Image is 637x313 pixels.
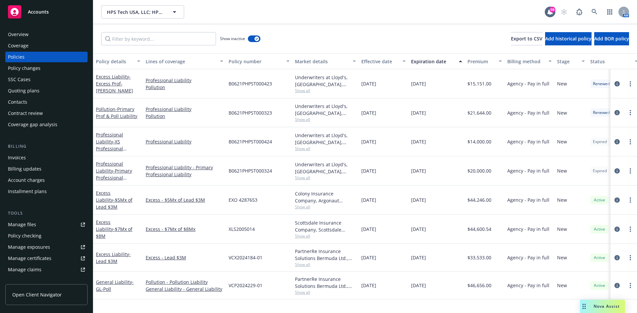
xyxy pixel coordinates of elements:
div: Manage BORs [8,276,39,286]
a: Professional Liability - Primary Professional Liability [146,164,223,178]
a: Manage exposures [5,242,88,252]
span: Show all [295,289,356,295]
button: Lines of coverage [143,53,226,69]
div: Invoices [8,152,26,163]
span: Show all [295,262,356,267]
div: Policy changes [8,63,40,74]
a: Installment plans [5,186,88,197]
span: - $5Mx of Lead $3M [96,197,132,210]
span: VCX2024184-01 [229,254,262,261]
span: Add historical policy [545,35,592,42]
span: Show all [295,233,356,239]
a: Switch app [603,5,616,19]
span: Active [593,197,606,203]
a: Contract review [5,108,88,119]
button: Add BOR policy [594,32,629,45]
span: Active [593,226,606,232]
span: - XS Professional Liability [96,138,127,159]
span: B0621PHPST000324 [229,167,272,174]
span: Agency - Pay in full [507,167,549,174]
button: Effective date [359,53,408,69]
span: $21,644.00 [467,109,491,116]
a: Policy changes [5,63,88,74]
span: New [557,282,567,289]
div: Overview [8,29,29,40]
span: Agency - Pay in full [507,226,549,233]
span: [DATE] [361,226,376,233]
span: [DATE] [361,80,376,87]
div: Drag to move [580,300,588,313]
div: SSC Cases [8,74,31,85]
a: circleInformation [613,167,621,175]
a: General Liability - General Liability [146,286,223,292]
div: Installment plans [8,186,47,197]
a: Overview [5,29,88,40]
a: SSC Cases [5,74,88,85]
div: Contacts [8,97,27,107]
button: Export to CSV [511,32,542,45]
a: Excess Liability [96,74,133,94]
a: more [626,167,634,175]
button: Add historical policy [545,32,592,45]
a: more [626,254,634,262]
div: 59 [549,7,555,13]
a: Professional Liability [146,106,223,113]
a: Quoting plans [5,85,88,96]
span: B0621PHPST000423 [229,80,272,87]
div: Premium [467,58,495,65]
span: Show all [295,117,356,122]
span: Expired [593,168,607,174]
div: Billing updates [8,164,41,174]
a: Excess Liability [96,219,132,239]
span: [DATE] [361,167,376,174]
div: Policy number [229,58,282,65]
span: [DATE] [411,282,426,289]
a: Search [588,5,601,19]
div: Stage [557,58,578,65]
a: Manage certificates [5,253,88,264]
button: Billing method [505,53,554,69]
span: [DATE] [361,254,376,261]
a: Coverage [5,40,88,51]
span: $20,000.00 [467,167,491,174]
a: Excess - $5Mx of Lead $3M [146,196,223,203]
div: Policy checking [8,231,41,241]
span: B0621PHPST000424 [229,138,272,145]
a: Invoices [5,152,88,163]
a: Excess - Lead $3M [146,254,223,261]
span: [DATE] [411,80,426,87]
a: Coverage gap analysis [5,119,88,130]
span: Nova Assist [594,303,620,309]
a: more [626,196,634,204]
div: Coverage gap analysis [8,119,57,130]
span: Show all [295,88,356,93]
div: Status [590,58,631,65]
a: Billing updates [5,164,88,174]
div: PartnerRe Insurance Solutions Bermuda Ltd., PartnerRE Insurance Solutions of Bermuda Ltd., Brown ... [295,276,356,289]
span: $46,656.00 [467,282,491,289]
div: Lines of coverage [146,58,216,65]
a: circleInformation [613,80,621,88]
span: XLS2005014 [229,226,255,233]
a: Policy checking [5,231,88,241]
div: Expiration date [411,58,455,65]
div: Manage files [8,219,36,230]
div: Tools [5,210,88,217]
span: New [557,80,567,87]
div: Colony Insurance Company, Argonaut Insurance Company (Argo), Brown & Riding Insurance Services, Inc. [295,190,356,204]
span: [DATE] [361,282,376,289]
span: - Lead $3M [96,251,131,264]
div: Manage certificates [8,253,51,264]
span: - Excess Prof-[PERSON_NAME] [96,74,133,94]
div: Policies [8,52,25,62]
span: $44,246.00 [467,196,491,203]
div: Policy details [96,58,133,65]
span: Agency - Pay in full [507,282,549,289]
span: Renewed [593,81,610,87]
a: Manage BORs [5,276,88,286]
span: [DATE] [411,138,426,145]
a: Start snowing [557,5,571,19]
div: Scottsdale Insurance Company, Scottsdale Insurance Company (Nationwide), Brown & Riding Insurance... [295,219,356,233]
span: Agency - Pay in full [507,109,549,116]
a: Pollution [146,113,223,120]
